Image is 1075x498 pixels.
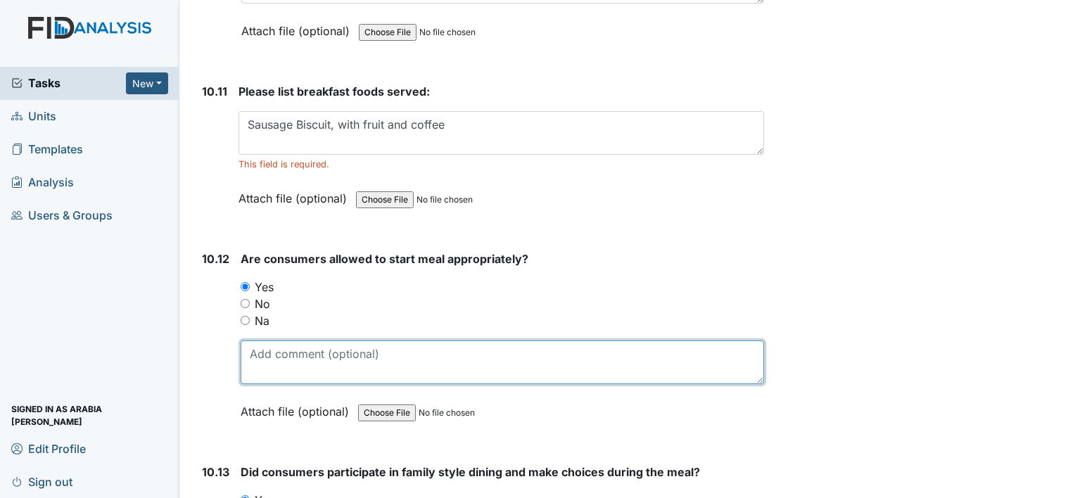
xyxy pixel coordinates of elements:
label: Attach file (optional) [238,182,352,207]
span: Units [11,106,56,127]
label: 10.11 [202,83,227,100]
label: 10.13 [202,464,229,480]
span: Edit Profile [11,438,86,459]
input: Na [241,316,250,325]
a: Tasks [11,75,126,91]
button: New [126,72,168,94]
span: Are consumers allowed to start meal appropriately? [241,252,528,266]
div: This field is required. [238,158,764,171]
label: Na [255,312,269,329]
input: No [241,299,250,308]
input: Yes [241,282,250,291]
span: Did consumers participate in family style dining and make choices during the meal? [241,465,700,479]
span: Analysis [11,172,74,193]
label: Yes [255,279,274,295]
label: Attach file (optional) [241,395,355,420]
label: No [255,295,270,312]
span: Signed in as Arabia [PERSON_NAME] [11,404,168,426]
span: Sign out [11,471,72,492]
span: Templates [11,139,83,160]
span: Users & Groups [11,205,113,226]
label: Attach file (optional) [241,15,355,39]
label: 10.12 [202,250,229,267]
span: Please list breakfast foods served: [238,84,430,98]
